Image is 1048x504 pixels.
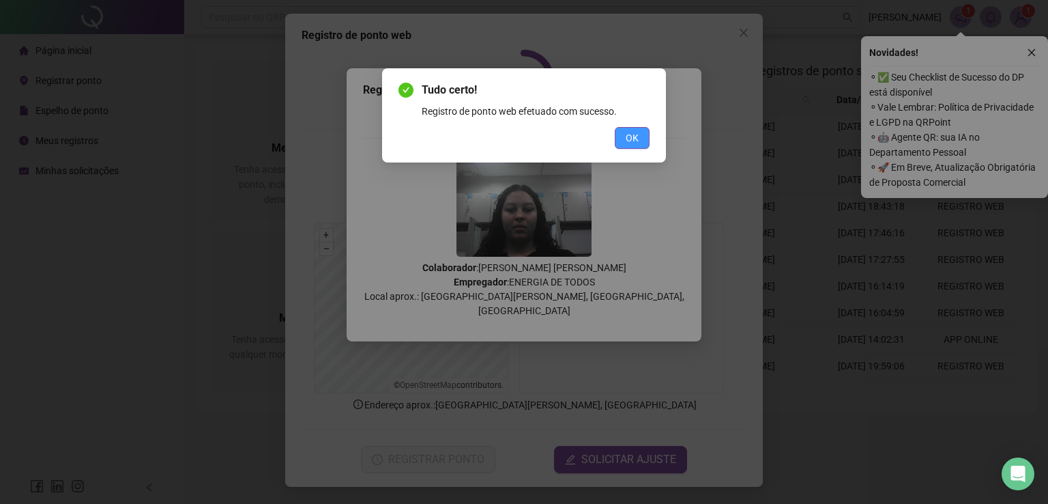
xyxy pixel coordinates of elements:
[422,104,650,119] div: Registro de ponto web efetuado com sucesso.
[626,130,639,145] span: OK
[1002,458,1034,490] div: Open Intercom Messenger
[615,127,650,149] button: OK
[398,83,413,98] span: check-circle
[422,82,650,98] span: Tudo certo!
